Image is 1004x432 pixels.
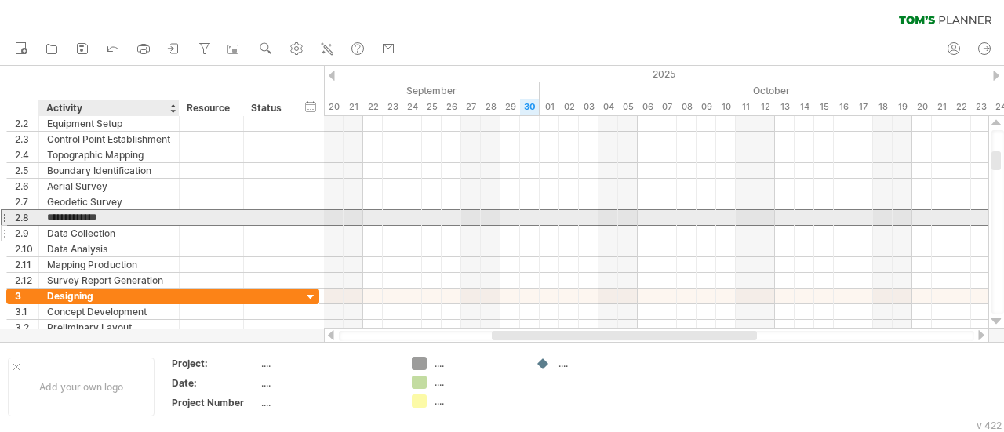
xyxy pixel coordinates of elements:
[261,396,393,409] div: ....
[422,99,442,115] div: Thursday, 25 September 2025
[15,163,38,178] div: 2.5
[716,99,736,115] div: Friday, 10 October 2025
[500,99,520,115] div: Monday, 29 September 2025
[47,163,171,178] div: Boundary Identification
[461,99,481,115] div: Saturday, 27 September 2025
[755,99,775,115] div: Sunday, 12 October 2025
[47,304,171,319] div: Concept Development
[977,419,1002,431] div: v 422
[15,257,38,272] div: 2.11
[442,99,461,115] div: Friday, 26 September 2025
[579,99,598,115] div: Friday, 3 October 2025
[47,226,171,241] div: Data Collection
[598,99,618,115] div: Saturday, 4 October 2025
[15,320,38,335] div: 3.2
[15,289,38,303] div: 3
[435,394,520,408] div: ....
[46,100,170,116] div: Activity
[15,226,38,241] div: 2.9
[15,132,38,147] div: 2.3
[558,357,644,370] div: ....
[47,194,171,209] div: Geodetic Survey
[15,210,38,225] div: 2.8
[697,99,716,115] div: Thursday, 9 October 2025
[47,241,171,256] div: Data Analysis
[344,99,363,115] div: Sunday, 21 September 2025
[383,99,402,115] div: Tuesday, 23 September 2025
[520,99,540,115] div: Tuesday, 30 September 2025
[971,99,991,115] div: Thursday, 23 October 2025
[893,99,912,115] div: Sunday, 19 October 2025
[912,99,932,115] div: Monday, 20 October 2025
[47,320,171,335] div: Preliminary Layout
[932,99,951,115] div: Tuesday, 21 October 2025
[261,357,393,370] div: ....
[261,376,393,390] div: ....
[15,273,38,288] div: 2.12
[172,376,258,390] div: Date:
[172,396,258,409] div: Project Number
[402,99,422,115] div: Wednesday, 24 September 2025
[15,147,38,162] div: 2.4
[251,100,286,116] div: Status
[15,194,38,209] div: 2.7
[559,99,579,115] div: Thursday, 2 October 2025
[435,357,520,370] div: ....
[795,99,814,115] div: Tuesday, 14 October 2025
[618,99,638,115] div: Sunday, 5 October 2025
[172,357,258,370] div: Project:
[540,99,559,115] div: Wednesday, 1 October 2025
[47,179,171,194] div: Aerial Survey
[853,99,873,115] div: Friday, 17 October 2025
[47,147,171,162] div: Topographic Mapping
[951,99,971,115] div: Wednesday, 22 October 2025
[363,99,383,115] div: Monday, 22 September 2025
[873,99,893,115] div: Saturday, 18 October 2025
[47,132,171,147] div: Control Point Establishment
[657,99,677,115] div: Tuesday, 7 October 2025
[47,257,171,272] div: Mapping Production
[8,358,155,416] div: Add your own logo
[435,376,520,389] div: ....
[834,99,853,115] div: Thursday, 16 October 2025
[775,99,795,115] div: Monday, 13 October 2025
[15,304,38,319] div: 3.1
[814,99,834,115] div: Wednesday, 15 October 2025
[15,116,38,131] div: 2.2
[47,273,171,288] div: Survey Report Generation
[187,100,235,116] div: Resource
[638,99,657,115] div: Monday, 6 October 2025
[15,241,38,256] div: 2.10
[481,99,500,115] div: Sunday, 28 September 2025
[677,99,697,115] div: Wednesday, 8 October 2025
[324,99,344,115] div: Saturday, 20 September 2025
[15,179,38,194] div: 2.6
[47,116,171,131] div: Equipment Setup
[47,289,171,303] div: Designing
[736,99,755,115] div: Saturday, 11 October 2025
